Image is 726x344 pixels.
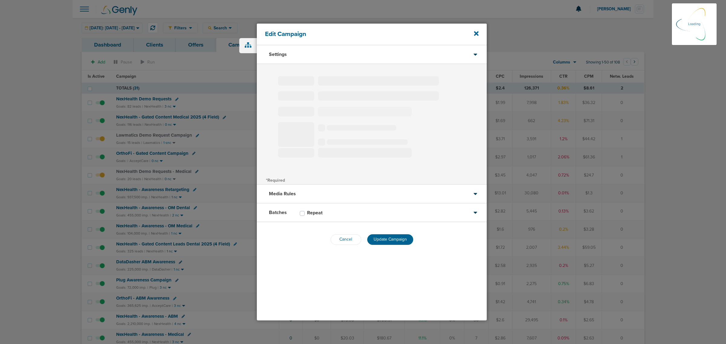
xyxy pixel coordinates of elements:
span: Update Campaign [374,237,407,242]
h4: Edit Campaign [265,30,457,38]
h3: Settings [269,51,287,57]
button: Update Campaign [367,234,413,245]
p: Loading [688,21,700,28]
button: Cancel [331,234,361,245]
h3: Repeat [307,210,322,216]
h3: Batches [269,209,287,216]
h3: Media Rules [269,191,296,197]
span: *Required [266,178,285,183]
